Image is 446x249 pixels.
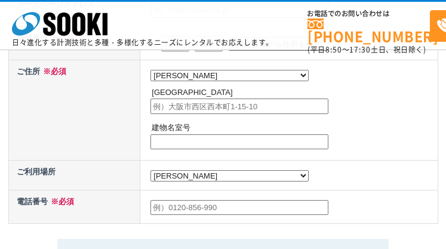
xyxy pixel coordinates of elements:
[152,87,435,99] p: [GEOGRAPHIC_DATA]
[8,190,140,223] th: 電話番号
[150,99,328,114] input: 例）大阪市西区西本町1-15-10
[325,44,342,55] span: 8:50
[307,19,430,43] a: [PHONE_NUMBER]
[40,67,66,76] span: ※必須
[12,39,273,46] p: 日々進化する計測技術と多種・多様化するニーズにレンタルでお応えします。
[349,44,371,55] span: 17:30
[150,200,328,216] input: 例）0120-856-990
[152,122,435,134] p: 建物名室号
[8,161,140,190] th: ご利用場所
[307,10,430,17] span: お電話でのお問い合わせは
[150,170,309,182] select: /* 20250204 MOD ↑ */ /* 20241122 MOD ↑ */
[48,197,74,206] span: ※必須
[307,44,426,55] span: (平日 ～ 土日、祝日除く)
[8,60,140,160] th: ご住所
